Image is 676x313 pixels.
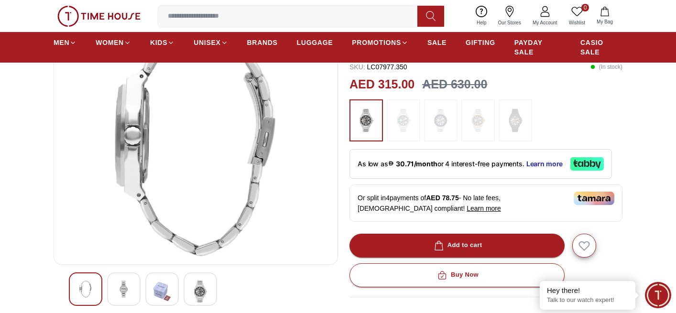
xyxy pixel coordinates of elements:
[349,234,565,258] button: Add to cart
[349,63,365,71] span: SKU :
[466,34,495,51] a: GIFTING
[593,18,617,25] span: My Bag
[422,76,487,94] h3: AED 630.00
[563,4,591,28] a: 0Wishlist
[590,62,622,72] p: ( In stock )
[96,34,131,51] a: WOMEN
[192,281,209,302] img: Lee Cooper Men's Black Dial Automatic Watch - LC07977.350
[115,281,132,298] img: Lee Cooper Men's Black Dial Automatic Watch - LC07977.350
[429,104,453,137] img: ...
[57,6,141,27] img: ...
[349,263,565,287] button: Buy Now
[349,184,622,222] div: Or split in 4 payments of - No late fees, [DEMOGRAPHIC_DATA] compliant!
[581,4,589,11] span: 0
[392,104,415,137] img: ...
[473,19,491,26] span: Help
[503,104,527,137] img: ...
[194,38,220,47] span: UNISEX
[247,34,278,51] a: BRANDS
[427,38,447,47] span: SALE
[54,34,76,51] a: MEN
[547,296,628,304] p: Talk to our watch expert!
[297,38,333,47] span: LUGGAGE
[247,38,278,47] span: BRANDS
[467,205,501,212] span: Learn more
[466,38,495,47] span: GIFTING
[432,240,482,251] div: Add to cart
[580,34,622,61] a: CASIO SALE
[54,38,69,47] span: MEN
[354,104,378,137] img: ...
[352,38,401,47] span: PROMOTIONS
[349,62,407,72] p: LC07977.350
[580,38,622,57] span: CASIO SALE
[547,286,628,295] div: Hey there!
[153,281,171,302] img: Lee Cooper Men's Black Dial Automatic Watch - LC07977.350
[645,282,671,308] div: Chat Widget
[514,34,561,61] a: PAYDAY SALE
[591,5,619,27] button: My Bag
[492,4,527,28] a: Our Stores
[77,281,94,298] img: Lee Cooper Men's Black Dial Automatic Watch - LC07977.350
[150,38,167,47] span: KIDS
[494,19,525,26] span: Our Stores
[96,38,124,47] span: WOMEN
[349,76,414,94] h2: AED 315.00
[514,38,561,57] span: PAYDAY SALE
[466,104,490,137] img: ...
[62,27,330,257] img: Lee Cooper Men's Black Dial Automatic Watch - LC07977.350
[194,34,228,51] a: UNISEX
[574,192,614,205] img: Tamara
[471,4,492,28] a: Help
[529,19,561,26] span: My Account
[565,19,589,26] span: Wishlist
[436,270,479,281] div: Buy Now
[297,34,333,51] a: LUGGAGE
[426,194,458,202] span: AED 78.75
[352,34,408,51] a: PROMOTIONS
[427,34,447,51] a: SALE
[150,34,174,51] a: KIDS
